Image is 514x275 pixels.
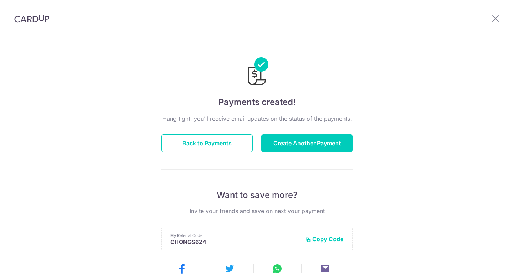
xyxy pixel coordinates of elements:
[170,233,299,238] p: My Referral Code
[261,134,353,152] button: Create Another Payment
[246,57,268,87] img: Payments
[14,14,49,23] img: CardUp
[161,96,353,109] h4: Payments created!
[170,238,299,245] p: CHONGS624
[161,114,353,123] p: Hang tight, you’ll receive email updates on the status of the payments.
[161,134,253,152] button: Back to Payments
[305,235,344,243] button: Copy Code
[161,207,353,215] p: Invite your friends and save on next your payment
[161,190,353,201] p: Want to save more?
